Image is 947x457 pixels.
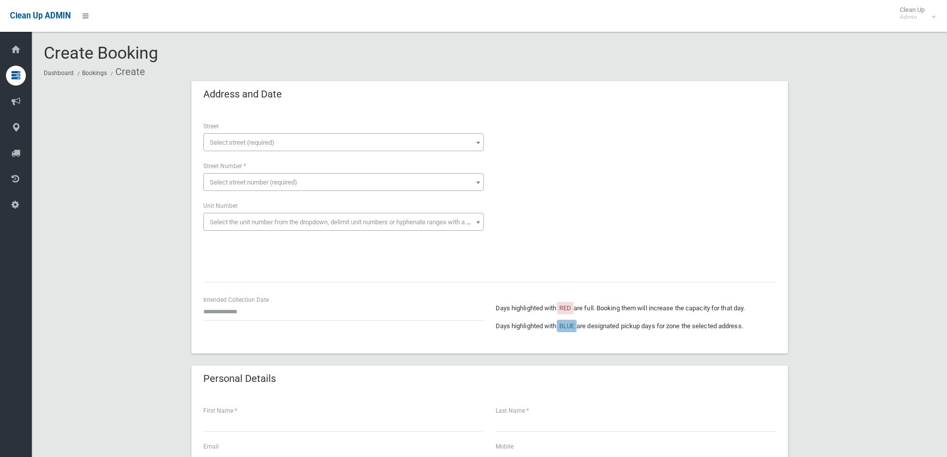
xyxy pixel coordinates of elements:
p: Days highlighted with are designated pickup days for zone the selected address. [496,320,776,332]
span: Select street number (required) [210,179,297,186]
small: Admin [900,13,925,21]
header: Personal Details [191,369,288,388]
span: Clean Up [895,6,935,21]
a: Dashboard [44,70,74,77]
a: Bookings [82,70,107,77]
li: Create [108,63,145,81]
span: Create Booking [44,43,158,63]
span: Select street (required) [210,139,274,146]
p: Days highlighted with are full. Booking them will increase the capacity for that day. [496,302,776,314]
header: Address and Date [191,85,294,104]
span: BLUE [559,322,574,330]
span: Select the unit number from the dropdown, delimit unit numbers or hyphenate ranges with a comma [210,218,488,226]
span: RED [559,304,571,312]
span: Clean Up ADMIN [10,11,71,20]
